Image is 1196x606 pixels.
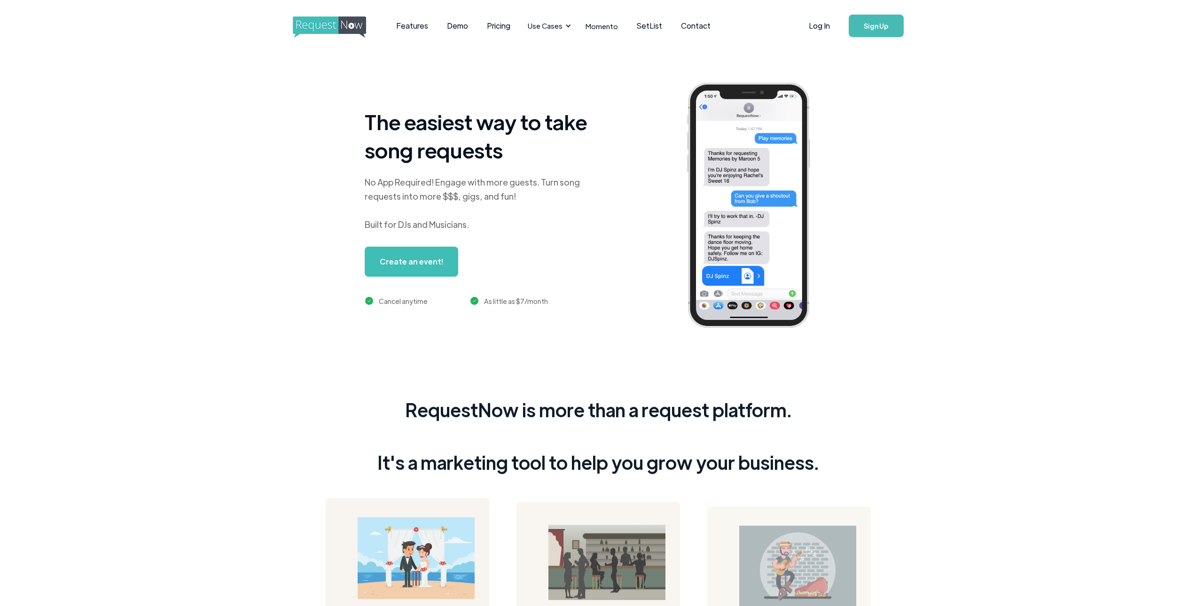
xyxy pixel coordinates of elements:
a: Pricing [477,11,520,40]
a: Log In [799,9,839,42]
div: Use Cases [522,11,574,40]
h1: The easiest way to take song requests [365,108,600,164]
div: Use Cases [528,21,563,31]
img: iphone screenshot [676,76,835,338]
div: No App Required! Engage with more guests. Turn song requests into more $$$, gigs, and fun! Built ... [365,175,600,232]
a: home [293,16,363,35]
a: Sign Up [849,15,904,37]
a: Demo [438,11,477,40]
a: Momento [576,12,627,40]
img: bar image [548,525,665,600]
img: green checkmark [470,297,478,305]
a: Contact [672,11,720,40]
div: Cancel anytime [379,295,428,307]
a: Create an event! [365,247,458,277]
a: Features [387,11,438,40]
img: wedding on a beach [358,517,475,599]
img: requestnow logo [293,16,383,38]
img: green checkmark [365,297,373,305]
div: RequestNow is more than a request platform. It's a marketing tool to help you grow your business. [377,396,819,475]
div: As little as $7/month [484,295,548,307]
a: SetList [627,11,672,40]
